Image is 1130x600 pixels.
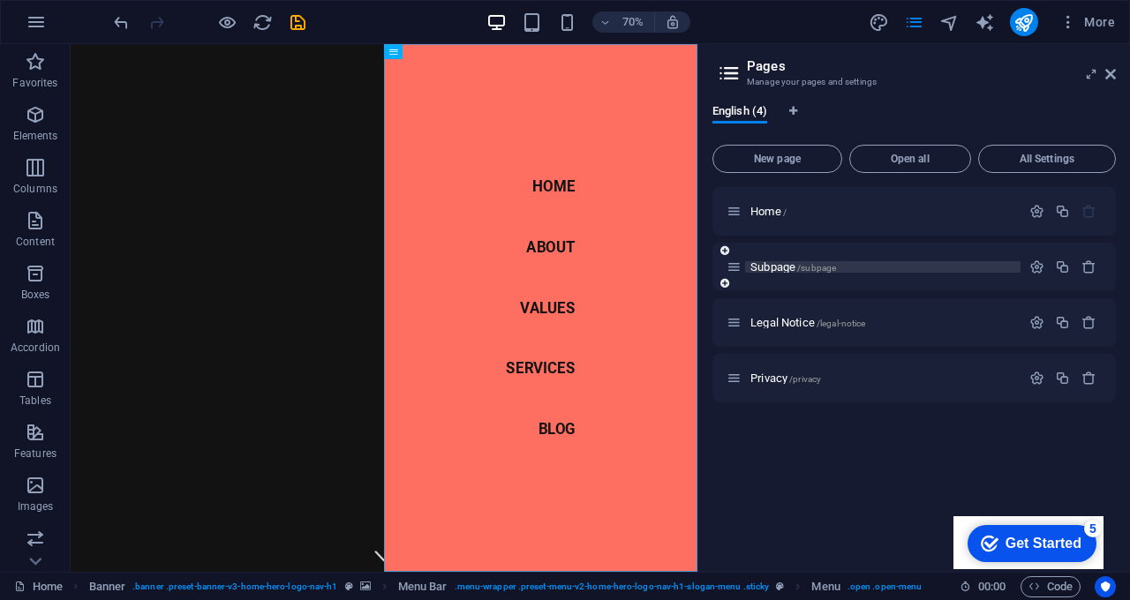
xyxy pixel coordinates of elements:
span: Privacy [750,371,821,385]
div: The startpage cannot be deleted [1081,204,1096,219]
button: undo [110,11,132,33]
h2: Pages [747,58,1116,74]
i: Save (Ctrl+S) [288,12,308,33]
span: Open all [857,154,963,164]
a: Click to cancel selection. Double-click to open Pages [14,576,63,597]
span: : [991,580,993,593]
span: /privacy [789,374,821,384]
span: English (4) [712,101,767,125]
button: More [1052,8,1122,36]
h3: Manage your pages and settings [747,74,1081,90]
i: Pages (Ctrl+Alt+S) [904,12,924,33]
button: Open all [849,145,971,173]
div: Settings [1029,259,1044,274]
p: Elements [13,129,58,143]
div: Duplicate [1055,315,1070,330]
span: Click to select. Double-click to edit [398,576,448,597]
nav: breadcrumb [89,576,923,597]
span: Legal Notice [750,316,865,329]
div: Duplicate [1055,371,1070,386]
div: Language Tabs [712,104,1116,138]
i: This element is a customizable preset [776,581,784,591]
button: save [287,11,308,33]
button: All Settings [978,145,1116,173]
span: . menu-wrapper .preset-menu-v2-home-hero-logo-nav-h1-slogan-menu .sticky [455,576,770,597]
button: Code [1021,576,1081,597]
div: Get Started 5 items remaining, 0% complete [14,9,143,46]
button: publish [1010,8,1038,36]
i: Undo: Change pages (Ctrl+Z) [111,12,132,33]
span: / [783,207,787,217]
p: Content [16,235,55,249]
h6: Session time [960,576,1006,597]
span: /subpage [797,263,836,273]
p: Favorites [12,76,57,90]
div: Settings [1029,204,1044,219]
div: Duplicate [1055,204,1070,219]
p: Columns [13,182,57,196]
p: Boxes [21,288,50,302]
button: navigator [939,11,960,33]
div: Get Started [52,19,128,35]
i: This element is a customizable preset [345,581,353,591]
div: Remove [1081,371,1096,386]
div: Remove [1081,315,1096,330]
span: Code [1028,576,1073,597]
div: Duplicate [1055,259,1070,274]
p: Tables [19,394,51,408]
div: Privacy/privacy [745,372,1021,384]
span: . open .open-menu [847,576,923,597]
span: Click to open page [750,205,787,218]
i: Navigator [939,12,960,33]
i: This element contains a background [360,581,371,591]
div: Legal Notice/legal-notice [745,317,1021,328]
div: 5 [131,4,148,21]
button: Usercentrics [1095,576,1116,597]
span: All Settings [986,154,1108,164]
div: Settings [1029,371,1044,386]
span: New page [720,154,834,164]
span: 00 00 [978,576,1006,597]
span: Click to open page [750,260,836,274]
h6: 70% [619,11,647,33]
div: Home/ [745,206,1021,217]
span: /legal-notice [817,319,866,328]
p: Accordion [11,341,60,355]
div: Subpage/subpage [745,261,1021,273]
span: Click to select. Double-click to edit [811,576,840,597]
span: Click to select. Double-click to edit [89,576,126,597]
span: More [1059,13,1115,31]
p: Images [18,499,54,514]
button: New page [712,145,842,173]
span: . banner .preset-banner-v3-home-hero-logo-nav-h1 [132,576,337,597]
button: reload [252,11,273,33]
div: Settings [1029,315,1044,330]
button: design [869,11,890,33]
button: pages [904,11,925,33]
i: Publish [1013,12,1034,33]
i: Reload page [252,12,273,33]
i: AI Writer [975,12,995,33]
button: text_generator [975,11,996,33]
div: Remove [1081,259,1096,274]
button: 70% [592,11,655,33]
p: Features [14,446,56,461]
i: Design (Ctrl+Alt+Y) [869,12,889,33]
